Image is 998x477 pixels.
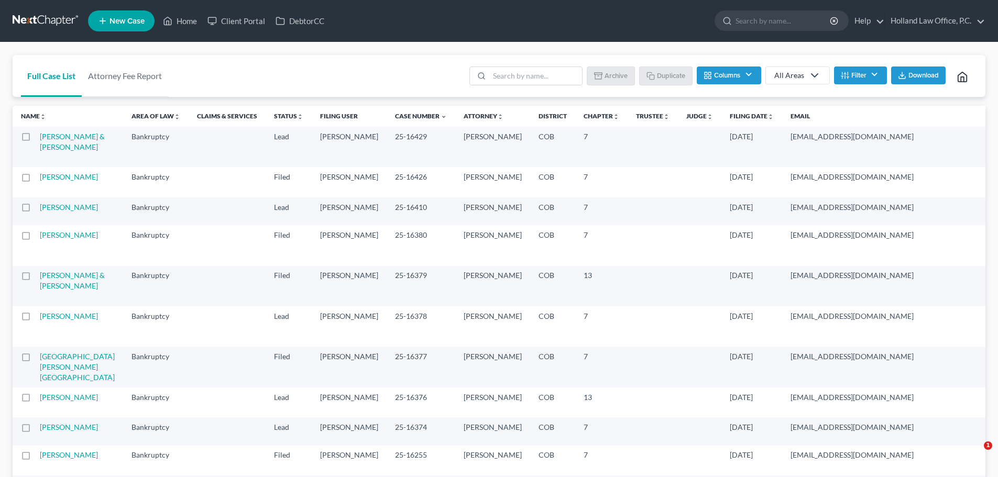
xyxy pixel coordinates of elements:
[266,266,312,306] td: Filed
[530,106,575,127] th: District
[721,127,782,167] td: [DATE]
[575,266,628,306] td: 13
[891,66,946,84] button: Download
[40,352,115,382] a: [GEOGRAPHIC_DATA][PERSON_NAME][GEOGRAPHIC_DATA]
[158,12,202,30] a: Home
[575,347,628,387] td: 7
[266,387,312,417] td: Lead
[530,225,575,265] td: COB
[530,127,575,167] td: COB
[530,197,575,225] td: COB
[575,225,628,265] td: 7
[266,225,312,265] td: Filed
[270,12,330,30] a: DebtorCC
[908,71,939,80] span: Download
[697,66,761,84] button: Columns
[707,114,713,120] i: unfold_more
[131,112,180,120] a: Area of Lawunfold_more
[123,446,189,475] td: Bankruptcy
[575,197,628,225] td: 7
[266,306,312,347] td: Lead
[40,450,98,459] a: [PERSON_NAME]
[387,446,455,475] td: 25-16255
[721,225,782,265] td: [DATE]
[274,112,303,120] a: Statusunfold_more
[441,114,447,120] i: expand_more
[40,271,105,290] a: [PERSON_NAME] & [PERSON_NAME]
[455,225,530,265] td: [PERSON_NAME]
[266,347,312,387] td: Filed
[575,446,628,475] td: 7
[530,347,575,387] td: COB
[455,446,530,475] td: [PERSON_NAME]
[266,417,312,445] td: Lead
[312,106,387,127] th: Filing User
[40,393,98,402] a: [PERSON_NAME]
[109,17,145,25] span: New Case
[834,66,887,84] button: Filter
[312,197,387,225] td: [PERSON_NAME]
[721,167,782,197] td: [DATE]
[962,441,988,467] iframe: Intercom live chat
[40,203,98,212] a: [PERSON_NAME]
[266,167,312,197] td: Filed
[40,312,98,320] a: [PERSON_NAME]
[174,114,180,120] i: unfold_more
[455,347,530,387] td: [PERSON_NAME]
[312,225,387,265] td: [PERSON_NAME]
[575,167,628,197] td: 7
[721,387,782,417] td: [DATE]
[730,112,774,120] a: Filing Dateunfold_more
[82,55,168,97] a: Attorney Fee Report
[464,112,503,120] a: Attorneyunfold_more
[387,266,455,306] td: 25-16379
[885,12,985,30] a: Holland Law Office, P.C.
[387,127,455,167] td: 25-16429
[721,347,782,387] td: [DATE]
[455,167,530,197] td: [PERSON_NAME]
[584,112,619,120] a: Chapterunfold_more
[40,230,98,239] a: [PERSON_NAME]
[202,12,270,30] a: Client Portal
[387,347,455,387] td: 25-16377
[21,112,46,120] a: Nameunfold_more
[530,167,575,197] td: COB
[663,114,670,120] i: unfold_more
[123,387,189,417] td: Bankruptcy
[312,306,387,347] td: [PERSON_NAME]
[123,197,189,225] td: Bankruptcy
[636,112,670,120] a: Trusteeunfold_more
[21,55,82,97] a: Full Case List
[312,387,387,417] td: [PERSON_NAME]
[123,306,189,347] td: Bankruptcy
[266,446,312,475] td: Filed
[774,70,804,81] div: All Areas
[297,114,303,120] i: unfold_more
[530,387,575,417] td: COB
[767,114,774,120] i: unfold_more
[455,417,530,445] td: [PERSON_NAME]
[123,417,189,445] td: Bankruptcy
[984,441,992,450] span: 1
[489,67,582,85] input: Search by name...
[721,266,782,306] td: [DATE]
[721,306,782,347] td: [DATE]
[123,127,189,167] td: Bankruptcy
[613,114,619,120] i: unfold_more
[387,387,455,417] td: 25-16376
[736,11,831,30] input: Search by name...
[123,225,189,265] td: Bankruptcy
[312,347,387,387] td: [PERSON_NAME]
[123,347,189,387] td: Bankruptcy
[455,387,530,417] td: [PERSON_NAME]
[40,114,46,120] i: unfold_more
[387,225,455,265] td: 25-16380
[575,127,628,167] td: 7
[497,114,503,120] i: unfold_more
[312,127,387,167] td: [PERSON_NAME]
[387,306,455,347] td: 25-16378
[575,417,628,445] td: 7
[849,12,884,30] a: Help
[40,423,98,431] a: [PERSON_NAME]
[530,266,575,306] td: COB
